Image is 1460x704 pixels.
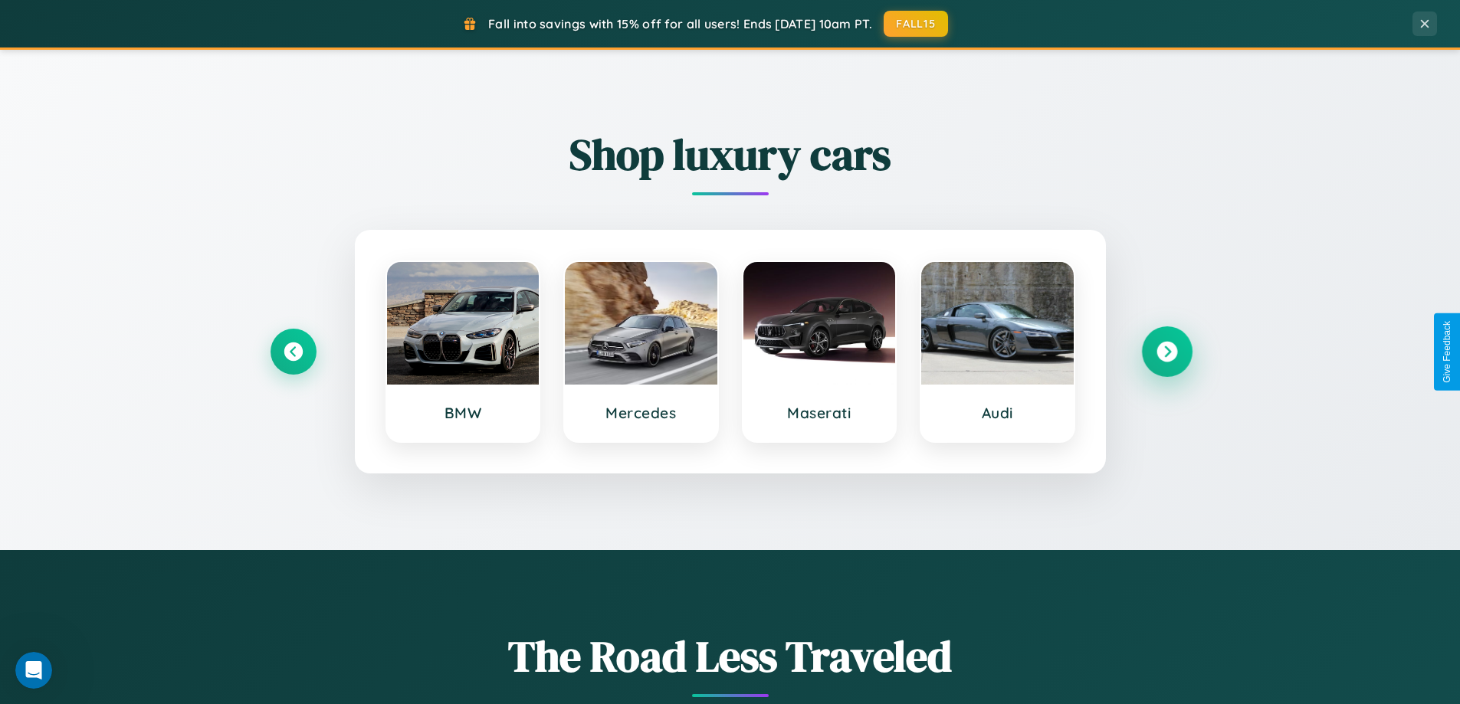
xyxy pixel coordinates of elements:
[884,11,948,37] button: FALL15
[580,404,702,422] h3: Mercedes
[1442,321,1452,383] div: Give Feedback
[488,16,872,31] span: Fall into savings with 15% off for all users! Ends [DATE] 10am PT.
[271,125,1190,184] h2: Shop luxury cars
[15,652,52,689] iframe: Intercom live chat
[402,404,524,422] h3: BMW
[937,404,1058,422] h3: Audi
[271,627,1190,686] h1: The Road Less Traveled
[759,404,881,422] h3: Maserati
